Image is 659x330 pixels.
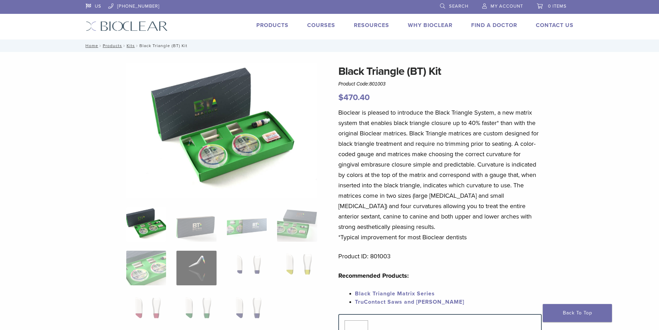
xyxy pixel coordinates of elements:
[355,298,464,305] a: TruContact Saws and [PERSON_NAME]
[338,63,542,80] h1: Black Triangle (BT) Kit
[126,207,166,242] img: Intro-Black-Triangle-Kit-6-Copy-e1548792917662-324x324.jpg
[83,43,98,48] a: Home
[176,294,216,329] img: Black Triangle (BT) Kit - Image 10
[338,251,542,261] p: Product ID: 801003
[307,22,335,29] a: Courses
[338,92,370,102] bdi: 470.40
[355,290,435,297] a: Black Triangle Matrix Series
[227,251,267,285] img: Black Triangle (BT) Kit - Image 7
[227,207,267,242] img: Black Triangle (BT) Kit - Image 3
[277,207,317,242] img: Black Triangle (BT) Kit - Image 4
[338,107,542,242] p: Bioclear is pleased to introduce the Black Triangle System, a new matrix system that enables blac...
[408,22,452,29] a: Why Bioclear
[98,44,103,47] span: /
[491,3,523,9] span: My Account
[548,3,567,9] span: 0 items
[135,44,139,47] span: /
[338,81,385,87] span: Product Code:
[338,92,344,102] span: $
[449,3,468,9] span: Search
[176,251,216,285] img: Black Triangle (BT) Kit - Image 6
[127,43,135,48] a: Kits
[256,22,289,29] a: Products
[126,63,317,198] img: Intro Black Triangle Kit-6 - Copy
[543,304,612,322] a: Back To Top
[338,272,409,279] strong: Recommended Products:
[126,294,166,329] img: Black Triangle (BT) Kit - Image 9
[536,22,574,29] a: Contact Us
[126,251,166,285] img: Black Triangle (BT) Kit - Image 5
[103,43,122,48] a: Products
[354,22,389,29] a: Resources
[369,81,386,87] span: 801003
[81,39,579,52] nav: Black Triangle (BT) Kit
[86,21,168,31] img: Bioclear
[277,251,317,285] img: Black Triangle (BT) Kit - Image 8
[176,207,216,242] img: Black Triangle (BT) Kit - Image 2
[471,22,517,29] a: Find A Doctor
[122,44,127,47] span: /
[227,294,267,329] img: Black Triangle (BT) Kit - Image 11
